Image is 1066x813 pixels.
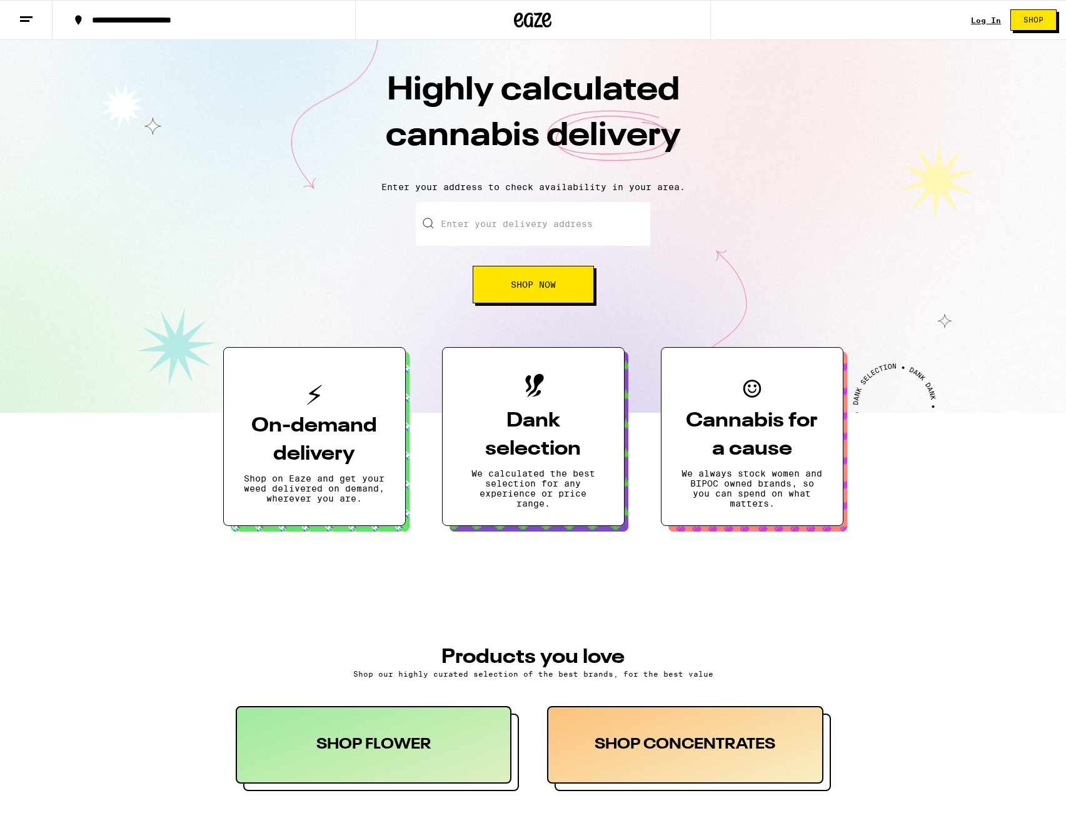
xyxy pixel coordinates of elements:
button: Shop [1010,9,1057,31]
div: SHOP FLOWER [236,706,512,784]
button: SHOP FLOWER [236,706,520,791]
button: Shop Now [473,266,594,303]
h3: Dank selection [463,407,604,463]
p: We calculated the best selection for any experience or price range. [463,468,604,508]
p: We always stock women and BIPOC owned brands, so you can spend on what matters. [681,468,823,508]
h3: On-demand delivery [244,412,385,468]
p: Enter your address to check availability in your area. [13,182,1053,192]
button: Cannabis for a causeWe always stock women and BIPOC owned brands, so you can spend on what matters. [661,347,843,526]
button: On-demand deliveryShop on Eaze and get your weed delivered on demand, wherever you are. [223,347,406,526]
input: Enter your delivery address [416,202,650,246]
h1: Highly calculated cannabis delivery [314,68,752,172]
button: SHOP CONCENTRATES [547,706,831,791]
span: Shop [1023,16,1043,24]
div: SHOP CONCENTRATES [547,706,823,784]
h3: Cannabis for a cause [681,407,823,463]
p: Shop our highly curated selection of the best brands, for the best value [236,670,831,678]
button: Dank selectionWe calculated the best selection for any experience or price range. [442,347,625,526]
h3: PRODUCTS YOU LOVE [236,647,831,667]
div: Log In [971,16,1001,24]
p: Shop on Eaze and get your weed delivered on demand, wherever you are. [244,473,385,503]
span: Shop Now [511,280,556,289]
